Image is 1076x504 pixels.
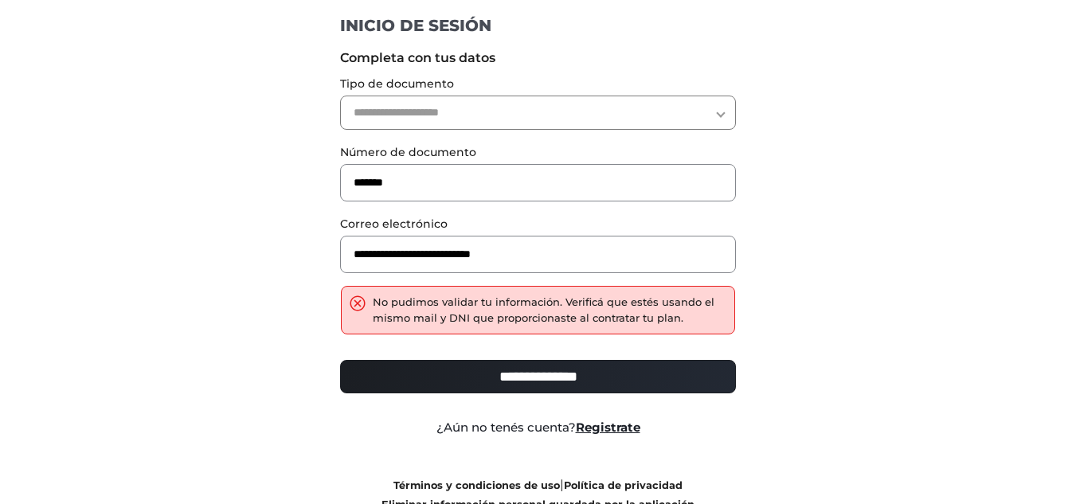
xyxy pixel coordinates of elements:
a: Registrate [576,420,640,435]
h1: INICIO DE SESIÓN [340,15,736,36]
label: Número de documento [340,144,736,161]
a: Política de privacidad [564,479,683,491]
div: ¿Aún no tenés cuenta? [328,419,748,437]
label: Correo electrónico [340,216,736,232]
label: Completa con tus datos [340,49,736,68]
a: Términos y condiciones de uso [393,479,560,491]
div: No pudimos validar tu información. Verificá que estés usando el mismo mail y DNI que proporcionas... [373,295,726,326]
label: Tipo de documento [340,76,736,92]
